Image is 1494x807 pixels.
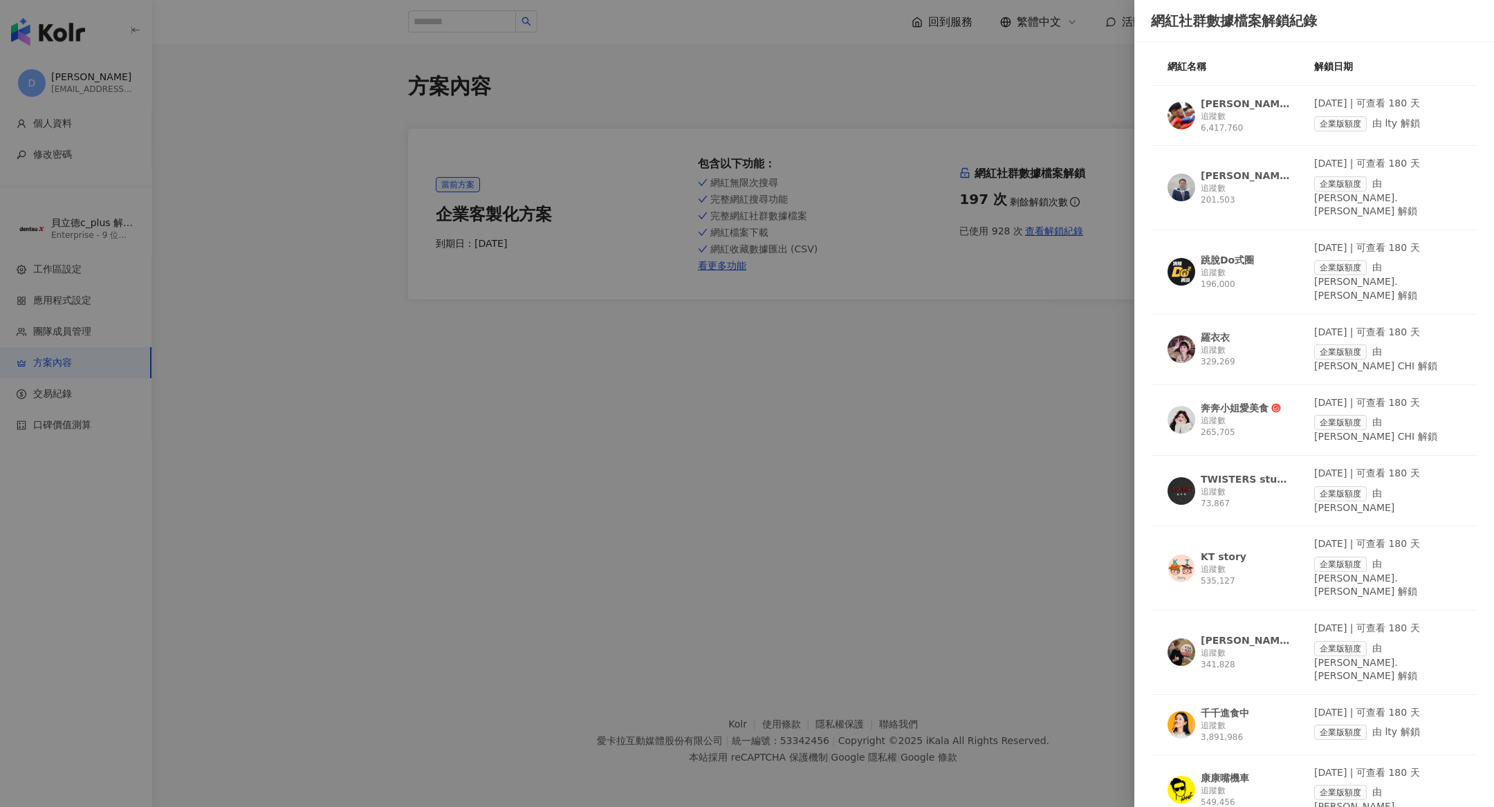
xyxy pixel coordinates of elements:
span: 企業版額度 [1314,725,1367,740]
img: KOL Avatar [1168,638,1195,666]
div: [DATE] | 可查看 180 天 [1314,766,1461,780]
img: KOL Avatar [1168,555,1195,582]
div: 由 [PERSON_NAME].[PERSON_NAME] 解鎖 [1314,260,1461,302]
div: 追蹤數 201,503 [1201,183,1291,206]
div: [DATE] | 可查看 180 天 [1314,326,1461,340]
span: 企業版額度 [1314,260,1367,275]
div: 追蹤數 73,867 [1201,486,1291,510]
div: 羅衣衣 [1201,331,1230,344]
a: KOL Avatar千千進食中追蹤數 3,891,986[DATE] | 可查看 180 天企業版額度由 lty 解鎖 [1151,706,1477,755]
a: KOL Avatar奔奔小姐愛美食追蹤數 265,705[DATE] | 可查看 180 天企業版額度由 [PERSON_NAME] CHI 解鎖 [1151,396,1477,456]
a: KOL AvatarKT story追蹤數 535,127[DATE] | 可查看 180 天企業版額度由 [PERSON_NAME].[PERSON_NAME] 解鎖 [1151,537,1477,611]
div: KT story [1201,550,1246,564]
span: 企業版額度 [1314,344,1367,360]
a: KOL Avatar[PERSON_NAME]追蹤數 6,417,760[DATE] | 可查看 180 天企業版額度由 lty 解鎖 [1151,97,1477,146]
div: 千千進食中 [1201,706,1249,720]
div: 追蹤數 265,705 [1201,415,1291,438]
span: 企業版額度 [1314,176,1367,192]
div: [PERSON_NAME]開吃JackStartEat [1201,633,1291,647]
div: [DATE] | 可查看 180 天 [1314,622,1461,636]
div: 跳脫Do式圈 [1201,253,1254,267]
span: 企業版額度 [1314,785,1367,800]
div: 追蹤數 3,891,986 [1201,720,1291,743]
a: KOL Avatar[PERSON_NAME]的財經一路發追蹤數 201,503[DATE] | 可查看 180 天企業版額度由 [PERSON_NAME].[PERSON_NAME] 解鎖 [1151,157,1477,230]
div: [PERSON_NAME] [1201,97,1291,111]
div: [DATE] | 可查看 180 天 [1314,241,1461,255]
div: 由 lty 解鎖 [1314,725,1461,740]
div: 追蹤數 341,828 [1201,647,1291,671]
div: [DATE] | 可查看 180 天 [1314,467,1461,481]
span: 企業版額度 [1314,557,1367,572]
div: TWISTERS studio｜大腦總部整合行銷 [1201,472,1291,486]
div: [DATE] | 可查看 180 天 [1314,396,1461,410]
a: KOL Avatar羅衣衣追蹤數 329,269[DATE] | 可查看 180 天企業版額度由 [PERSON_NAME] CHI 解鎖 [1151,326,1477,385]
div: [DATE] | 可查看 180 天 [1314,537,1461,551]
a: KOL Avatar[PERSON_NAME]開吃JackStartEat追蹤數 341,828[DATE] | 可查看 180 天企業版額度由 [PERSON_NAME].[PERSON_NA... [1151,622,1477,695]
div: 奔奔小姐愛美食 [1201,401,1269,415]
div: [DATE] | 可查看 180 天 [1314,706,1461,720]
div: 由 [PERSON_NAME] CHI 解鎖 [1314,415,1461,444]
div: 追蹤數 196,000 [1201,267,1291,290]
div: 由 [PERSON_NAME] CHI 解鎖 [1314,344,1461,373]
div: 康康嘴機車 [1201,771,1249,785]
div: 由 [PERSON_NAME].[PERSON_NAME] 解鎖 [1314,641,1461,683]
div: 追蹤數 535,127 [1201,564,1291,587]
span: 企業版額度 [1314,415,1367,430]
div: [DATE] | 可查看 180 天 [1314,157,1461,171]
div: 由 lty 解鎖 [1314,116,1461,131]
div: 追蹤數 6,417,760 [1201,111,1291,134]
img: KOL Avatar [1168,406,1195,434]
img: KOL Avatar [1168,174,1195,201]
div: 追蹤數 329,269 [1201,344,1291,368]
div: [DATE] | 可查看 180 天 [1314,97,1461,111]
span: 企業版額度 [1314,116,1367,131]
img: KOL Avatar [1168,776,1195,804]
div: 由 [PERSON_NAME] [1314,486,1461,515]
div: [PERSON_NAME]的財經一路發 [1201,169,1291,183]
div: 解鎖日期 [1314,59,1461,74]
div: 網紅社群數據檔案解鎖紀錄 [1151,11,1477,30]
span: 企業版額度 [1314,641,1367,656]
img: KOL Avatar [1168,258,1195,286]
div: 網紅名稱 [1168,59,1314,74]
span: 企業版額度 [1314,486,1367,501]
div: 由 [PERSON_NAME].[PERSON_NAME] 解鎖 [1314,557,1461,599]
a: KOL AvatarTWISTERS studio｜大腦總部整合行銷追蹤數 73,867[DATE] | 可查看 180 天企業版額度由 [PERSON_NAME] [1151,467,1477,526]
img: KOL Avatar [1168,102,1195,129]
img: KOL Avatar [1168,477,1195,505]
div: 由 [PERSON_NAME].[PERSON_NAME] 解鎖 [1314,176,1461,219]
img: KOL Avatar [1168,335,1195,363]
a: KOL Avatar跳脫Do式圈追蹤數 196,000[DATE] | 可查看 180 天企業版額度由 [PERSON_NAME].[PERSON_NAME] 解鎖 [1151,241,1477,315]
img: KOL Avatar [1168,711,1195,739]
